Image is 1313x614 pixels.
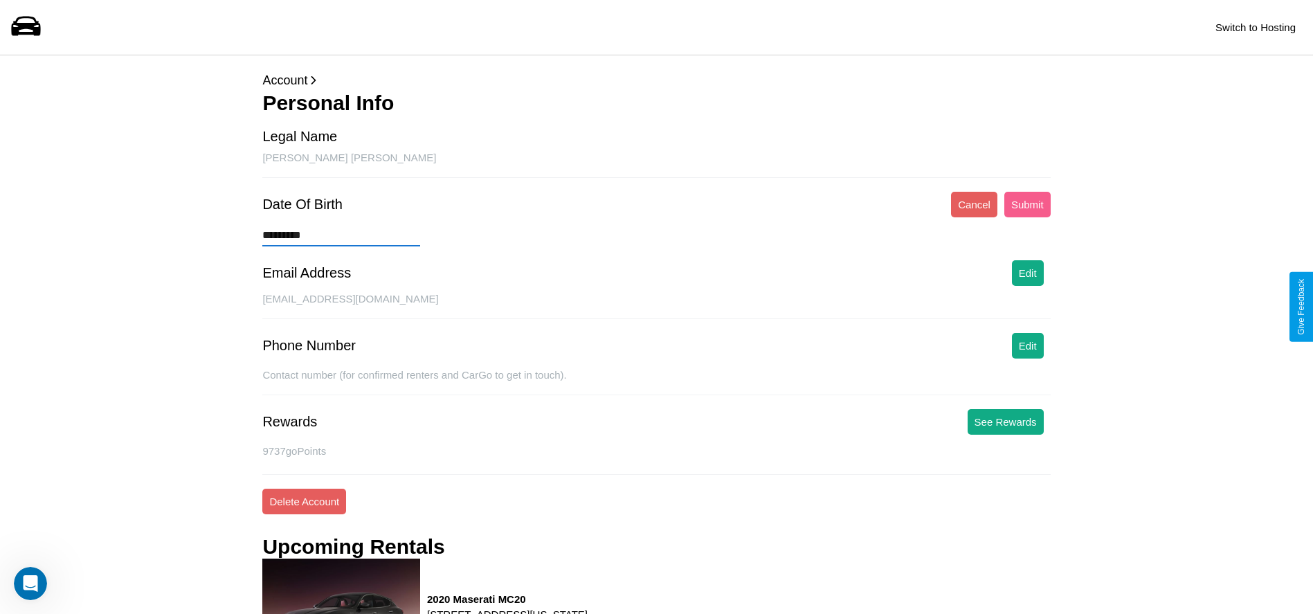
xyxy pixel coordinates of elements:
[427,593,588,605] h3: 2020 Maserati MC20
[262,69,1050,91] p: Account
[262,338,356,354] div: Phone Number
[1208,15,1303,40] button: Switch to Hosting
[1296,279,1306,335] div: Give Feedback
[14,567,47,600] iframe: Intercom live chat
[262,535,444,559] h3: Upcoming Rentals
[262,197,343,213] div: Date Of Birth
[262,414,317,430] div: Rewards
[968,409,1044,435] button: See Rewards
[262,152,1050,178] div: [PERSON_NAME] [PERSON_NAME]
[262,265,351,281] div: Email Address
[262,489,346,514] button: Delete Account
[1012,333,1044,359] button: Edit
[1012,260,1044,286] button: Edit
[262,442,1050,460] p: 9737 goPoints
[262,369,1050,395] div: Contact number (for confirmed renters and CarGo to get in touch).
[262,91,1050,115] h3: Personal Info
[1004,192,1051,217] button: Submit
[951,192,997,217] button: Cancel
[262,293,1050,319] div: [EMAIL_ADDRESS][DOMAIN_NAME]
[262,129,337,145] div: Legal Name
